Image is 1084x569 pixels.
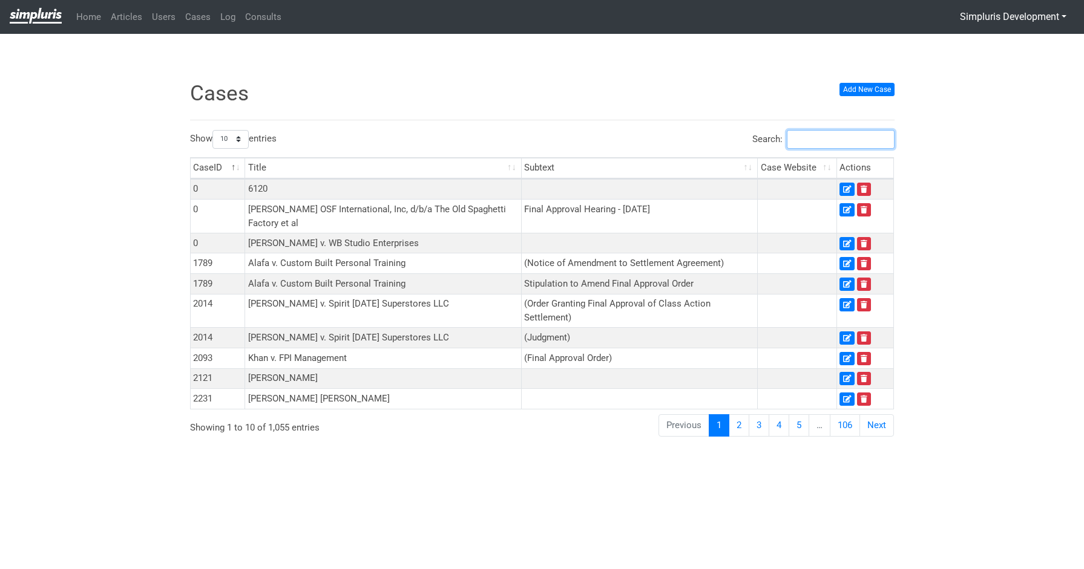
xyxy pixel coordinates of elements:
[857,237,871,250] a: Delete Case
[857,203,871,216] a: Delete Case
[245,327,521,348] td: [PERSON_NAME] v. Spirit [DATE] Superstores LLC
[830,414,860,437] a: 106
[729,414,749,437] a: 2
[180,5,215,29] a: Cases
[245,158,521,179] th: Title: activate to sort column ascending
[240,5,286,29] a: Consults
[10,8,62,24] img: Privacy-class-action
[522,158,758,179] th: Subtext: activate to sort column ascending
[749,414,769,437] a: 3
[839,183,855,196] a: Edit Case
[191,388,246,409] td: 2231
[758,158,837,179] th: Case Website: activate to sort column ascending
[191,233,246,253] td: 0
[839,257,855,270] a: Edit Case
[245,294,521,328] td: [PERSON_NAME] v. Spirit [DATE] Superstores LLC
[522,348,758,368] td: (Final Approval Order)
[245,233,521,253] td: [PERSON_NAME] v. WB Studio Enterprises
[839,372,855,385] a: Edit Case
[857,183,871,196] a: Delete Case
[191,348,246,368] td: 2093
[522,327,758,348] td: (Judgment)
[245,273,521,294] td: Alafa v. Custom Built Personal Training
[839,331,855,345] a: Edit Case
[522,294,758,328] td: (Order Granting Final Approval of Class Action Settlement)
[147,5,180,29] a: Users
[245,199,521,233] td: [PERSON_NAME] OSF International, Inc, d/b/a The Old Spaghetti Factory et al
[837,158,893,179] th: Actions
[191,368,246,389] td: 2121
[839,352,855,365] a: Edit Case
[787,130,895,149] input: Search:
[709,414,729,437] a: 1
[190,81,249,106] span: Cases
[857,257,871,270] a: Delete Case
[191,327,246,348] td: 2014
[839,392,855,406] a: Edit Case
[191,199,246,233] td: 0
[839,237,855,250] a: Edit Case
[769,414,789,437] a: 4
[839,203,855,216] a: Edit Case
[522,273,758,294] td: Stipulation to Amend Final Approval Order
[857,352,871,365] a: Delete Case
[857,392,871,406] a: Delete Case
[857,298,871,311] a: Delete Case
[191,253,246,273] td: 1789
[245,348,521,368] td: Khan v. FPI Management
[522,199,758,233] td: Final Approval Hearing - [DATE]
[839,83,895,96] a: Add New Case
[859,414,894,437] a: Next
[245,179,521,200] td: 6120
[106,5,147,29] a: Articles
[789,414,809,437] a: 5
[857,372,871,385] a: Delete Case
[522,253,758,273] td: (Notice of Amendment to Settlement Agreement)
[190,413,473,434] div: Showing 1 to 10 of 1,055 entries
[752,130,895,149] label: Search:
[857,278,871,291] a: Delete Case
[190,130,277,149] label: Show entries
[191,273,246,294] td: 1789
[191,179,246,200] td: 0
[245,388,521,409] td: [PERSON_NAME] [PERSON_NAME]
[212,130,249,149] select: Showentries
[191,294,246,328] td: 2014
[245,368,521,389] td: [PERSON_NAME]
[839,298,855,311] a: Edit Case
[952,5,1074,28] button: Simpluris Development
[857,331,871,345] a: Delete Case
[215,5,240,29] a: Log
[71,5,106,29] a: Home
[191,158,246,179] th: CaseID: activate to sort column descending
[839,278,855,291] a: Edit Case
[245,253,521,273] td: Alafa v. Custom Built Personal Training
